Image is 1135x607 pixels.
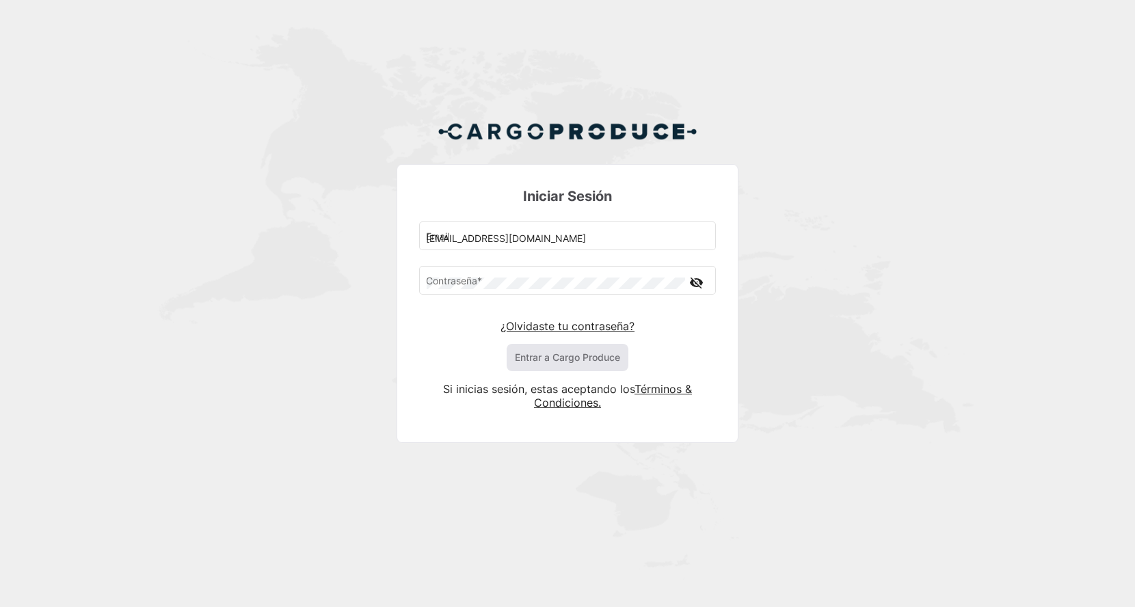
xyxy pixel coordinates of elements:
a: ¿Olvidaste tu contraseña? [500,319,635,333]
mat-icon: visibility_off [689,274,705,291]
h3: Iniciar Sesión [419,187,716,206]
img: Cargo Produce Logo [438,115,697,148]
a: Términos & Condiciones. [534,382,692,409]
span: Si inicias sesión, estas aceptando los [443,382,635,396]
